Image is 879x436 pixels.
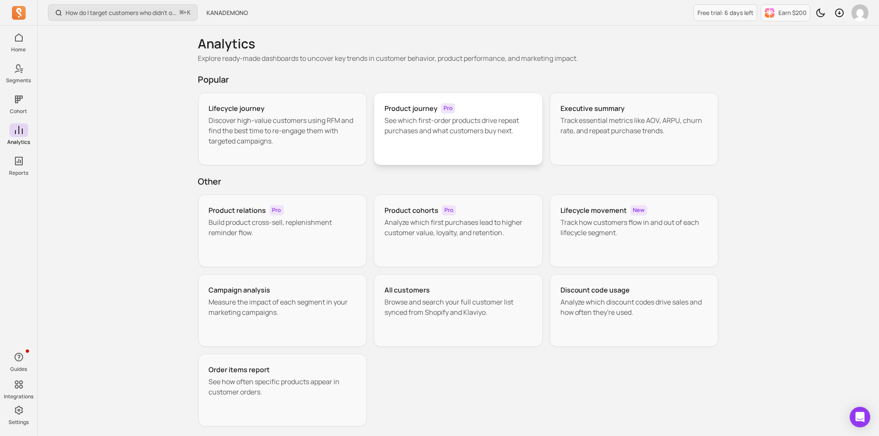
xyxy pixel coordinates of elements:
[209,364,270,375] h3: Order items report
[374,274,543,347] a: All customersBrowse and search your full customer list synced from Shopify and Klaviyo.
[384,297,532,317] p: Browse and search your full customer list synced from Shopify and Klaviyo.
[7,139,30,146] p: Analytics
[374,194,543,267] a: Product cohortsProAnalyze which first purchases lead to higher customer value, loyalty, and reten...
[12,46,26,53] p: Home
[550,93,719,165] a: Executive summaryTrack essential metrics like AOV, ARPU, churn rate, and repeat purchase trends.
[209,217,357,238] p: Build product cross-sell, replenishment reminder flow.
[631,205,647,215] span: New
[209,376,357,397] p: See how often specific products appear in customer orders.
[209,297,357,317] p: Measure the impact of each segment in your marketing campaigns.
[206,9,248,17] span: KANADEMONO
[187,9,191,16] kbd: K
[209,103,265,113] h3: Lifecycle journey
[694,4,757,21] a: Free trial: 6 days left
[441,103,455,113] span: Pro
[48,4,198,21] button: How do I target customers who didn’t open or click a campaign?⌘+K
[560,217,708,238] p: Track how customers flow in and out of each lifecycle segment.
[384,285,430,295] h3: All customers
[550,274,719,347] a: Discount code usageAnalyze which discount codes drive sales and how often they're used.
[198,274,367,347] a: Campaign analysisMeasure the impact of each segment in your marketing campaigns.
[10,366,27,373] p: Guides
[852,4,869,21] img: avatar
[198,354,367,427] a: Order items reportSee how often specific products appear in customer orders.
[66,9,176,17] p: How do I target customers who didn’t open or click a campaign?
[198,93,367,165] a: Lifecycle journeyDiscover high-value customers using RFM and find the best time to re-engage them...
[209,115,357,146] p: Discover high-value customers using RFM and find the best time to re-engage them with targeted ca...
[198,176,719,188] h2: Other
[442,205,456,215] span: Pro
[560,115,708,136] p: Track essential metrics like AOV, ARPU, churn rate, and repeat purchase trends.
[9,170,28,176] p: Reports
[812,4,829,21] button: Toggle dark mode
[179,8,184,18] kbd: ⌘
[9,349,28,374] button: Guides
[198,74,719,86] h2: Popular
[180,8,191,17] span: +
[384,205,438,215] h3: Product cohorts
[850,407,870,427] div: Open Intercom Messenger
[384,103,438,113] h3: Product journey
[209,285,271,295] h3: Campaign analysis
[4,393,33,400] p: Integrations
[384,115,532,136] p: See which first-order products drive repeat purchases and what customers buy next.
[761,4,810,21] button: Earn $200
[10,108,27,115] p: Cohort
[198,53,719,63] p: Explore ready-made dashboards to uncover key trends in customer behavior, product performance, an...
[9,419,29,426] p: Settings
[209,205,266,215] h3: Product relations
[560,205,627,215] h3: Lifecycle movement
[778,9,807,17] p: Earn $200
[550,194,719,267] a: Lifecycle movementNewTrack how customers flow in and out of each lifecycle segment.
[697,9,754,17] p: Free trial: 6 days left
[374,93,543,165] a: Product journeyProSee which first-order products drive repeat purchases and what customers buy next.
[198,194,367,267] a: Product relationsProBuild product cross-sell, replenishment reminder flow.
[560,285,630,295] h3: Discount code usage
[384,217,532,238] p: Analyze which first purchases lead to higher customer value, loyalty, and retention.
[201,5,253,21] button: KANADEMONO
[198,36,719,51] h1: Analytics
[6,77,31,84] p: Segments
[270,205,284,215] span: Pro
[560,297,708,317] p: Analyze which discount codes drive sales and how often they're used.
[560,103,625,113] h3: Executive summary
